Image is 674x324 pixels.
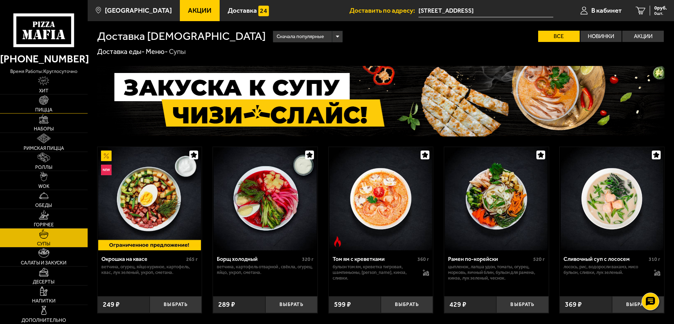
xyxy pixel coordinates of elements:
button: Выбрать [381,296,433,313]
label: Все [538,31,580,42]
p: цыпленок, лапша удон, томаты, огурец, морковь, яичный блин, бульон для рамена, кинза, лук зеленый... [448,264,545,281]
span: 520 г [533,256,545,262]
span: Пицца [35,108,52,112]
span: Акции [188,7,212,14]
p: ветчина, картофель отварной , свёкла, огурец, яйцо, укроп, сметана. [217,264,314,275]
span: Супы [37,242,50,246]
span: Дополнительно [21,318,66,323]
span: [GEOGRAPHIC_DATA] [105,7,172,14]
img: Новинка [101,165,112,175]
span: Римская пицца [24,146,64,151]
a: Доставка еды- [97,47,145,56]
span: Доставка [228,7,257,14]
span: 249 ₽ [103,301,120,308]
span: 310 г [649,256,660,262]
h1: Доставка [DEMOGRAPHIC_DATA] [97,31,266,42]
span: Обеды [35,203,52,208]
button: Выбрать [265,296,317,313]
div: Рамен по-корейски [448,256,531,262]
button: Выбрать [150,296,202,313]
label: Акции [622,31,664,42]
span: Доставить по адресу: [349,7,418,14]
span: Десерты [33,280,55,285]
img: Акционный [101,151,112,161]
span: Роллы [35,165,52,170]
span: 289 ₽ [218,301,235,308]
img: Рамен по-корейски [445,147,548,250]
div: Окрошка на квасе [101,256,185,262]
img: Окрошка на квасе [98,147,201,250]
span: Горячее [34,222,54,227]
span: 265 г [186,256,198,262]
span: Ленинградская область, Всеволожский район, Мурино, Привокзальная площадь, 3к3 [418,4,553,17]
span: В кабинет [591,7,622,14]
span: 360 г [417,256,429,262]
p: лосось, рис, водоросли вакамэ, мисо бульон, сливки, лук зеленый. [563,264,647,275]
div: Супы [169,47,186,56]
img: Сливочный суп с лососем [561,147,663,250]
a: Острое блюдоТом ям с креветками [329,147,433,250]
span: 0 руб. [654,6,667,11]
img: 15daf4d41897b9f0e9f617042186c801.svg [258,6,269,16]
a: Борщ холодный [213,147,317,250]
span: WOK [38,184,49,189]
span: Напитки [32,299,56,304]
span: 369 ₽ [565,301,582,308]
a: Меню- [146,47,168,56]
label: Новинки [580,31,622,42]
div: Том ям с креветками [333,256,416,262]
a: Сливочный суп с лососем [560,147,664,250]
span: 599 ₽ [334,301,351,308]
div: Сливочный суп с лососем [563,256,647,262]
input: Ваш адрес доставки [418,4,553,17]
img: Острое блюдо [332,236,343,247]
span: 0 шт. [654,11,667,16]
div: Борщ холодный [217,256,300,262]
span: 429 ₽ [449,301,466,308]
a: АкционныйНовинкаОкрошка на квасе [97,147,202,250]
a: Рамен по-корейски [444,147,549,250]
span: Наборы [34,127,54,132]
img: Борщ холодный [214,147,316,250]
span: 320 г [302,256,314,262]
p: бульон том ям, креветка тигровая, шампиньоны, [PERSON_NAME], кинза, сливки. [333,264,416,281]
p: ветчина, огурец, яйцо куриное, картофель, квас, лук зеленый, укроп, сметана. [101,264,198,275]
button: Выбрать [612,296,664,313]
span: Хит [39,88,49,93]
span: Салаты и закуски [21,261,67,265]
img: Том ям с креветками [329,147,432,250]
button: Выбрать [496,296,548,313]
span: Сначала популярные [277,30,324,43]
